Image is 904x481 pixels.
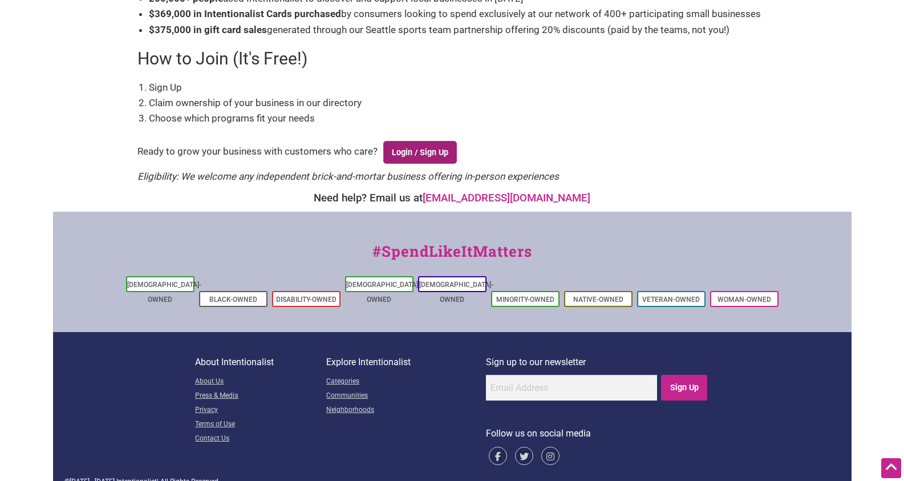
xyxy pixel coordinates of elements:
[195,355,326,370] p: About Intentionalist
[195,389,326,403] a: Press & Media
[127,281,201,304] a: [DEMOGRAPHIC_DATA]-Owned
[149,24,267,35] b: $375,000 in gift card sales
[137,171,559,182] em: Eligibility: We welcome any independent brick-and-mortar business offering in-person experiences
[486,355,709,370] p: Sign up to our newsletter
[661,375,707,401] input: Sign Up
[496,296,554,304] a: Minority-Owned
[195,432,326,446] a: Contact Us
[149,111,767,126] li: Choose which programs fit your needs
[137,47,767,71] h2: How to Join (It's Free!)
[149,8,341,19] b: $369,000 in Intentionalist Cards purchased
[881,458,901,478] div: Scroll Back to Top
[346,281,420,304] a: [DEMOGRAPHIC_DATA]-Owned
[53,240,852,274] div: #SpendLikeItMatters
[423,192,590,204] a: [EMAIL_ADDRESS][DOMAIN_NAME]
[717,296,771,304] a: Woman-Owned
[209,296,257,304] a: Black-Owned
[642,296,700,304] a: Veteran-Owned
[195,418,326,432] a: Terms of Use
[137,135,767,169] div: Ready to grow your business with customers who care?
[59,190,846,206] div: Need help? Email us at
[326,375,486,389] a: Categories
[276,296,337,304] a: Disability-Owned
[326,389,486,403] a: Communities
[326,403,486,418] a: Neighborhoods
[195,403,326,418] a: Privacy
[149,6,767,22] li: by consumers looking to spend exclusively at our network of 400+ participating small businesses
[573,296,623,304] a: Native-Owned
[486,426,709,441] p: Follow us on social media
[149,95,767,111] li: Claim ownership of your business in our directory
[383,141,457,164] a: Login / Sign Up
[149,22,767,38] li: generated through our Seattle sports team partnership offering 20% discounts (paid by the teams, ...
[326,355,486,370] p: Explore Intentionalist
[419,281,493,304] a: [DEMOGRAPHIC_DATA]-Owned
[195,375,326,389] a: About Us
[486,375,657,401] input: Email Address
[149,80,767,95] li: Sign Up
